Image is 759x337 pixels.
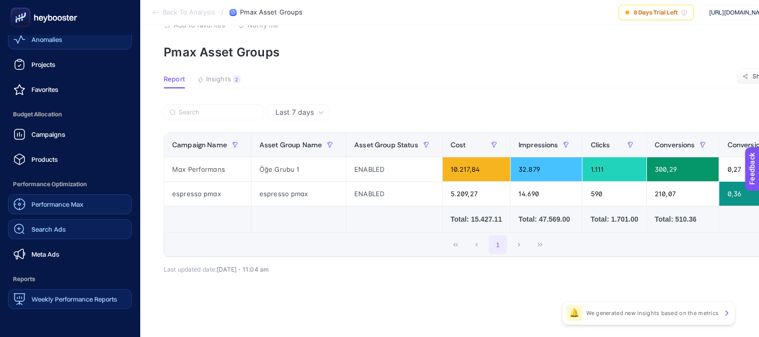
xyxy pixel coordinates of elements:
div: Total: 47.569.00 [518,214,574,224]
a: Search Ads [8,219,132,239]
div: Öğe Grubu 1 [252,157,346,181]
span: Budget Allocation [8,104,132,124]
span: [DATE]・11:04 am [217,266,268,273]
span: Back To Analysis [163,8,215,16]
span: Products [31,155,58,163]
span: Clicks [590,141,610,149]
span: Performance Optimization [8,174,132,194]
span: Add to favorites [174,21,225,29]
span: 8 Days Trial Left [633,8,677,16]
a: Projects [8,54,132,74]
span: Favorites [31,85,58,93]
a: Campaigns [8,124,132,144]
div: Total: 1.701.00 [590,214,638,224]
div: 1.111 [582,157,646,181]
span: Search Ads [31,225,66,233]
div: 10.217,84 [443,157,510,181]
span: Campaign Name [172,141,227,149]
a: Products [8,149,132,169]
span: / [221,8,224,16]
a: Meta Ads [8,244,132,264]
span: Cost [451,141,466,149]
div: 🔔 [566,305,582,321]
span: Meta Ads [31,250,59,258]
div: 32.879 [510,157,582,181]
span: Notify me [248,21,278,29]
input: Search [179,109,257,116]
span: Reports [8,269,132,289]
button: Notify me [238,21,278,29]
span: Performance Max [31,200,83,208]
span: Conversions [655,141,695,149]
a: Anomalies [8,29,132,49]
div: ENABLED [346,157,442,181]
a: Favorites [8,79,132,99]
div: 590 [582,182,646,206]
span: Last 7 days [275,107,314,117]
span: Feedback [6,3,38,11]
a: Performance Max [8,194,132,214]
button: Add to favorites [164,21,225,29]
div: espresso pmax [164,182,251,206]
span: Impressions [518,141,558,149]
p: We generated new insights based on the metrics [586,309,719,317]
div: 14.690 [510,182,582,206]
span: Anomalies [31,35,62,43]
span: Insights [206,75,231,83]
span: Pmax Asset Groups [240,8,302,16]
div: ENABLED [346,182,442,206]
span: Report [164,75,185,83]
span: Projects [31,60,55,68]
div: Total: 15.427.11 [451,214,502,224]
button: 1 [489,235,507,254]
div: 2 [233,75,241,83]
div: Max Performans [164,157,251,181]
a: Weekly Performance Reports [8,289,132,309]
div: 210,07 [647,182,719,206]
div: 300,29 [647,157,719,181]
span: Last updated date: [164,266,217,273]
span: Asset Group Name [259,141,322,149]
div: Total: 510.36 [655,214,711,224]
span: Weekly Performance Reports [31,295,117,303]
span: Campaigns [31,130,65,138]
div: 5.209,27 [443,182,510,206]
div: espresso pmax [252,182,346,206]
span: Asset Group Status [354,141,418,149]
